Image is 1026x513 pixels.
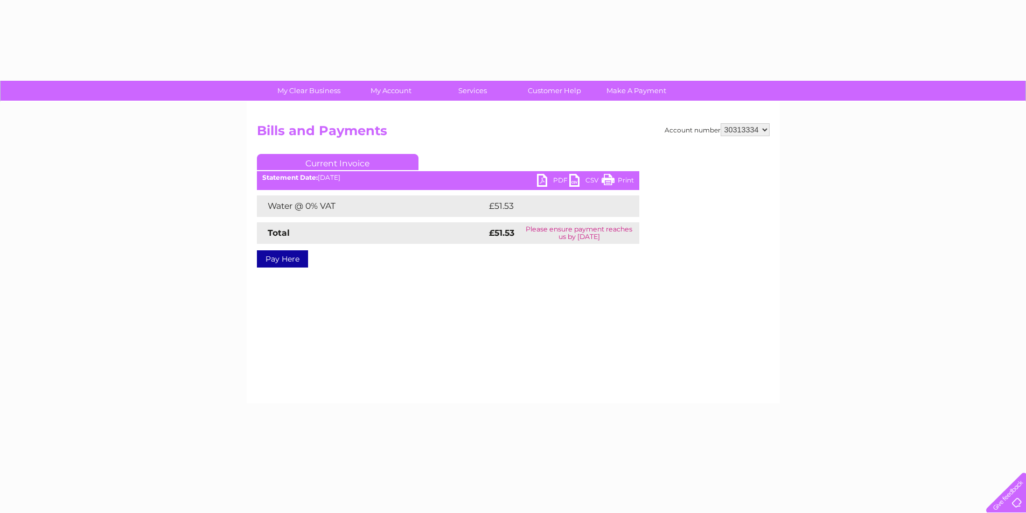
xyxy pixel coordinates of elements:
[257,250,308,268] a: Pay Here
[257,154,418,170] a: Current Invoice
[569,174,602,189] a: CSV
[602,174,634,189] a: Print
[257,174,639,181] div: [DATE]
[592,81,681,101] a: Make A Payment
[262,173,318,181] b: Statement Date:
[489,228,514,238] strong: £51.53
[346,81,435,101] a: My Account
[519,222,639,244] td: Please ensure payment reaches us by [DATE]
[510,81,599,101] a: Customer Help
[428,81,517,101] a: Services
[486,195,616,217] td: £51.53
[257,123,770,144] h2: Bills and Payments
[537,174,569,189] a: PDF
[264,81,353,101] a: My Clear Business
[665,123,770,136] div: Account number
[268,228,290,238] strong: Total
[257,195,486,217] td: Water @ 0% VAT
